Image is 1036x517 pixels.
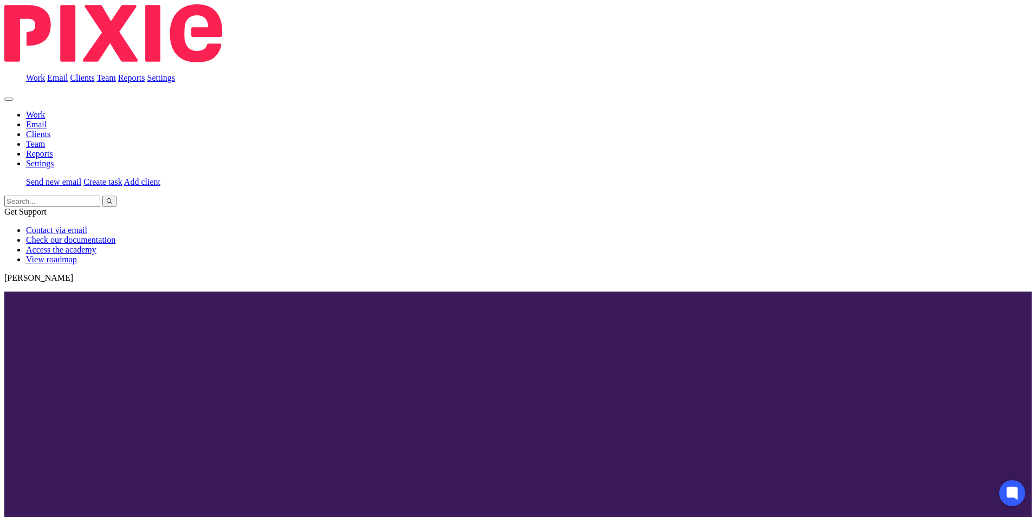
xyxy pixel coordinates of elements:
[83,177,122,186] a: Create task
[4,196,100,207] input: Search
[4,4,222,62] img: Pixie
[147,73,176,82] a: Settings
[4,273,1032,283] p: [PERSON_NAME]
[26,177,81,186] a: Send new email
[102,196,116,207] button: Search
[26,255,77,264] a: View roadmap
[124,177,160,186] a: Add client
[26,245,96,254] a: Access the academy
[26,139,45,148] a: Team
[118,73,145,82] a: Reports
[26,149,53,158] a: Reports
[26,110,45,119] a: Work
[96,73,115,82] a: Team
[26,235,115,244] a: Check our documentation
[26,120,47,129] a: Email
[26,130,50,139] a: Clients
[4,207,47,216] span: Get Support
[26,225,87,235] a: Contact via email
[47,73,68,82] a: Email
[26,73,45,82] a: Work
[70,73,94,82] a: Clients
[26,159,54,168] a: Settings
